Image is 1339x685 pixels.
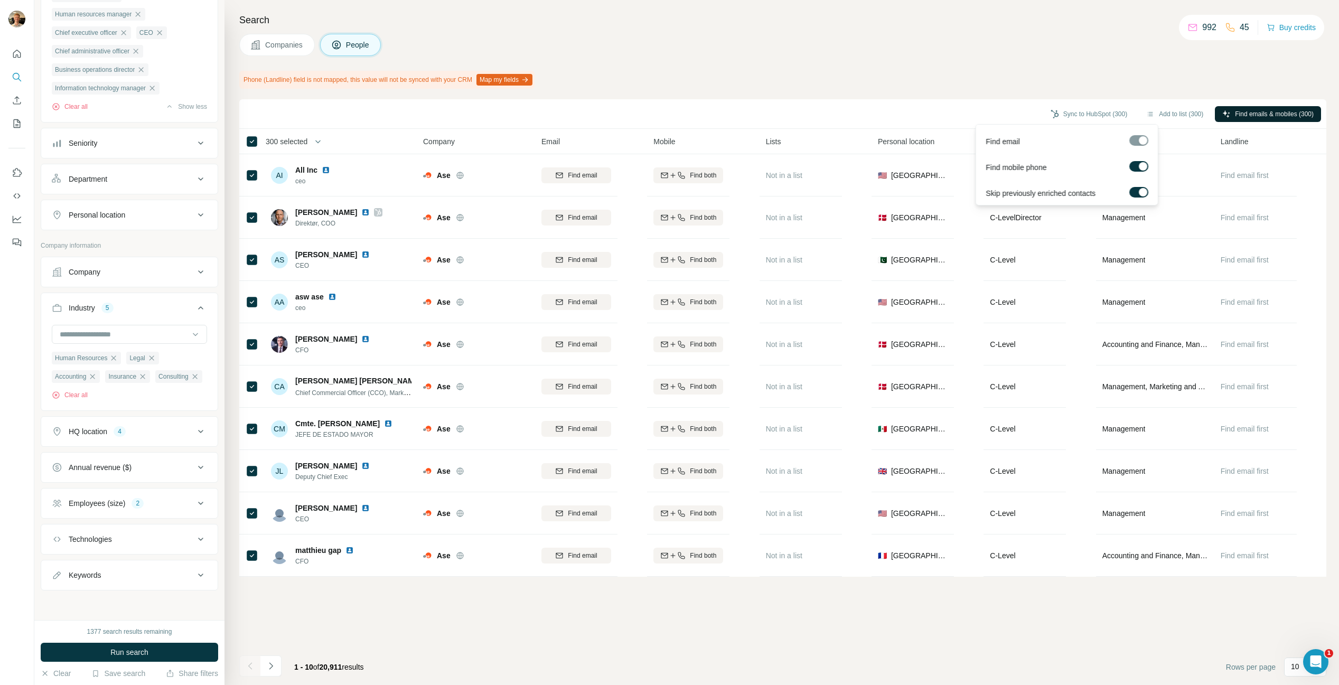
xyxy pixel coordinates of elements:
span: [GEOGRAPHIC_DATA] [891,170,948,181]
span: 🇩🇰 [878,212,887,223]
img: LinkedIn logo [345,546,354,555]
div: AI [271,167,288,184]
span: Management [1102,424,1146,434]
div: Personal location [69,210,125,220]
img: LinkedIn logo [361,250,370,259]
img: LinkedIn logo [361,335,370,343]
div: 4 [114,427,126,436]
span: People [346,40,370,50]
span: Ase [437,381,451,392]
span: Find emails & mobiles (300) [1235,109,1314,119]
button: Dashboard [8,210,25,229]
span: 🇲🇽 [878,424,887,434]
div: Employees (size) [69,498,125,509]
span: 🇬🇧 [878,466,887,476]
div: Company [69,267,100,277]
button: Share filters [166,668,218,679]
span: 🇺🇸 [878,508,887,519]
button: Map my fields [476,74,532,86]
button: Find email [541,505,611,521]
div: CM [271,420,288,437]
h4: Search [239,13,1326,27]
button: Find both [653,210,723,226]
span: Cmte. [PERSON_NAME] [295,419,380,428]
span: Lists [766,136,781,147]
div: JL [271,463,288,480]
span: Skip previously enriched contacts [986,188,1095,199]
p: 10 [1291,661,1299,672]
span: Find email [568,340,597,349]
img: Logo of Ase [423,341,432,347]
span: Direktør, COO [295,219,382,228]
div: Technologies [69,534,112,545]
span: Ase [437,212,451,223]
button: Annual revenue ($) [41,455,218,480]
span: [PERSON_NAME] [295,207,357,218]
span: [GEOGRAPHIC_DATA] [891,508,948,519]
span: Find email [568,382,597,391]
button: Clear all [52,390,88,400]
span: ceo [295,176,343,186]
button: Find both [653,336,723,352]
span: Legal [129,353,145,363]
img: Avatar [271,547,288,564]
span: Find mobile phone [986,162,1046,173]
span: JEFE DE ESTADO MAYOR [295,430,405,439]
span: 1 [1325,649,1333,658]
span: Management [1102,212,1146,223]
span: Ase [437,508,451,519]
span: [PERSON_NAME] [PERSON_NAME] [295,376,422,386]
span: CEO [295,261,382,270]
img: LinkedIn logo [361,504,370,512]
img: Logo of Ase [423,468,432,474]
span: C-Level [990,298,1015,306]
span: Human resources manager [55,10,132,19]
button: Find both [653,294,723,310]
span: Information technology manager [55,83,146,93]
button: HQ location4 [41,419,218,444]
span: Deputy Chief Exec [295,472,382,482]
img: Logo of Ase [423,510,432,516]
div: Annual revenue ($) [69,462,132,473]
span: Accounting and Finance, Management [1102,339,1208,350]
span: Not in a list [766,340,802,349]
span: Find email [568,213,597,222]
span: Not in a list [766,425,802,433]
img: LinkedIn logo [384,419,392,428]
span: Consulting [158,372,189,381]
span: Find both [690,424,716,434]
span: Human Resources [55,353,107,363]
span: Find email first [1221,425,1269,433]
p: Company information [41,241,218,250]
span: Not in a list [766,213,802,222]
span: Find email [568,551,597,560]
span: Find both [690,382,716,391]
span: C-Level [990,340,1015,349]
button: Search [8,68,25,87]
p: 45 [1240,21,1249,34]
span: [GEOGRAPHIC_DATA] [891,297,948,307]
span: Ase [437,297,451,307]
span: Find both [690,213,716,222]
span: Find email [568,424,597,434]
div: Keywords [69,570,101,580]
span: Chief administrative officer [55,46,129,56]
span: [PERSON_NAME] [295,249,357,260]
iframe: Intercom live chat [1303,649,1328,674]
img: LinkedIn logo [361,208,370,217]
span: [GEOGRAPHIC_DATA] [891,424,948,434]
span: Find email first [1221,256,1269,264]
button: Personal location [41,202,218,228]
img: Avatar [271,209,288,226]
button: Use Surfe on LinkedIn [8,163,25,182]
span: Management [1102,255,1146,265]
span: Find both [690,551,716,560]
span: Company [423,136,455,147]
span: Not in a list [766,509,802,518]
button: Company [41,259,218,285]
button: Clear all [52,102,88,111]
span: 300 selected [266,136,307,147]
span: Not in a list [766,382,802,391]
img: LinkedIn logo [322,166,330,174]
span: [GEOGRAPHIC_DATA] [891,339,948,350]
